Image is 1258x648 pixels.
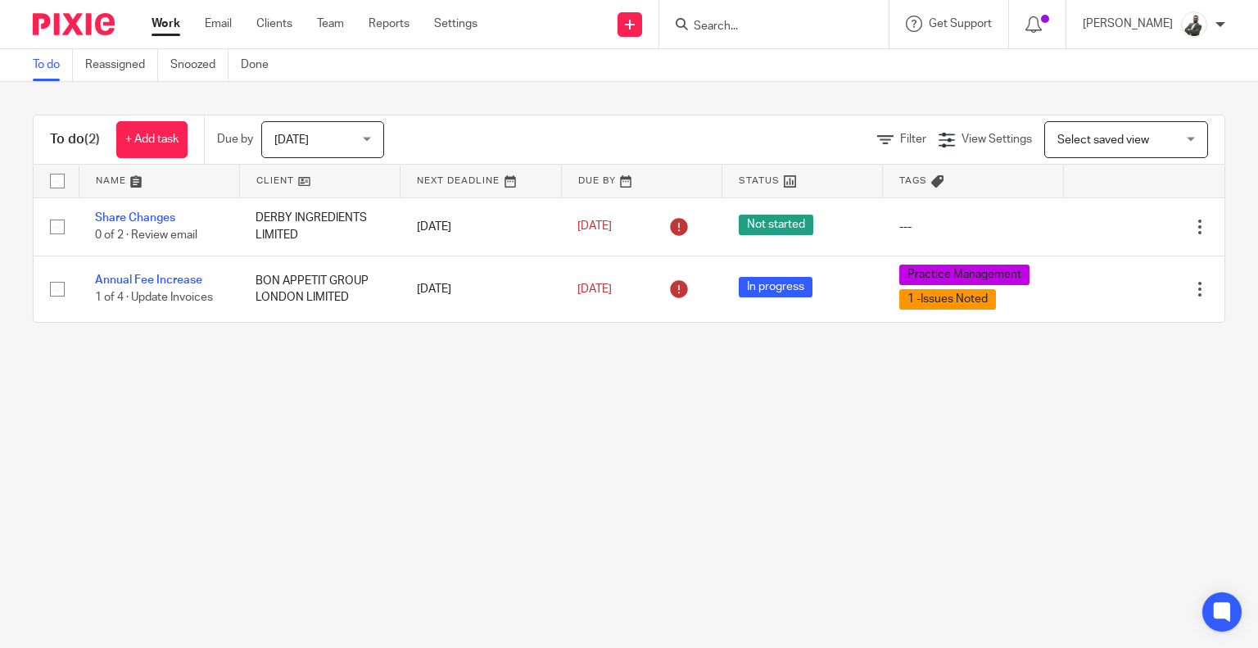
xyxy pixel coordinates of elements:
span: (2) [84,133,100,146]
a: Work [152,16,180,32]
span: Not started [739,215,813,235]
span: 0 of 2 · Review email [95,229,197,241]
td: BON APPETIT GROUP LONDON LIMITED [239,256,400,322]
td: [DATE] [400,197,561,256]
span: In progress [739,277,812,297]
span: Select saved view [1057,134,1149,146]
a: + Add task [116,121,188,158]
span: View Settings [962,134,1032,145]
a: Done [241,49,281,81]
td: DERBY INGREDIENTS LIMITED [239,197,400,256]
a: To do [33,49,73,81]
span: Get Support [929,18,992,29]
span: 1 -Issues Noted [899,289,996,310]
a: Email [205,16,232,32]
span: Filter [900,134,926,145]
span: [DATE] [274,134,309,146]
a: Settings [434,16,477,32]
a: Reassigned [85,49,158,81]
input: Search [692,20,839,34]
a: Snoozed [170,49,229,81]
span: 1 of 4 · Update Invoices [95,292,213,303]
img: Pixie [33,13,115,35]
a: Team [317,16,344,32]
a: Clients [256,16,292,32]
a: Annual Fee Increase [95,274,202,286]
a: Reports [369,16,410,32]
span: Tags [899,176,927,185]
span: [DATE] [577,283,612,295]
h1: To do [50,131,100,148]
p: Due by [217,131,253,147]
span: [DATE] [577,221,612,233]
p: [PERSON_NAME] [1083,16,1173,32]
img: AWPHOTO_EXPERTEYE_060.JPG [1181,11,1207,38]
span: Practice Management [899,265,1029,285]
td: [DATE] [400,256,561,322]
a: Share Changes [95,212,175,224]
div: --- [899,219,1048,235]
